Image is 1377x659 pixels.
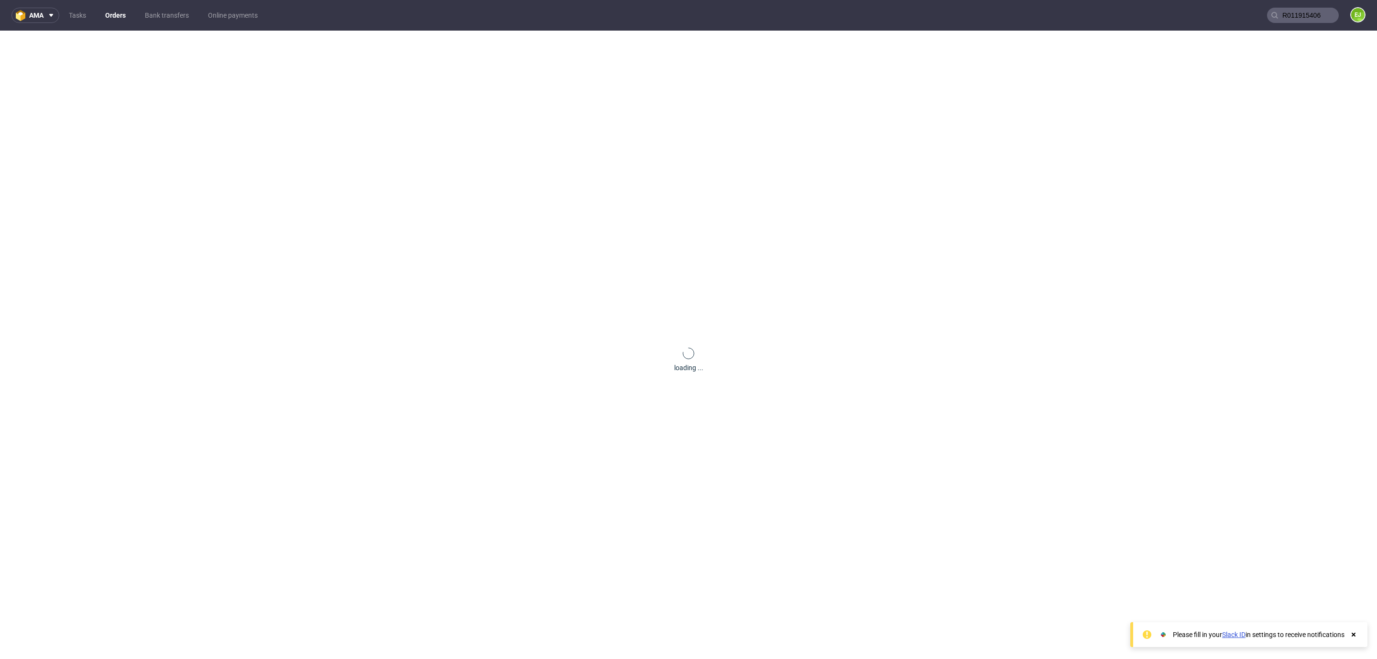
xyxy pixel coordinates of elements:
div: Please fill in your in settings to receive notifications [1173,630,1344,639]
img: Slack [1158,630,1168,639]
a: Bank transfers [139,8,195,23]
div: loading ... [674,363,703,373]
a: Slack ID [1222,631,1246,638]
figcaption: EJ [1351,8,1365,22]
a: Tasks [63,8,92,23]
span: ama [29,12,44,19]
a: Orders [99,8,131,23]
button: ama [11,8,59,23]
img: logo [16,10,29,21]
a: Online payments [202,8,263,23]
